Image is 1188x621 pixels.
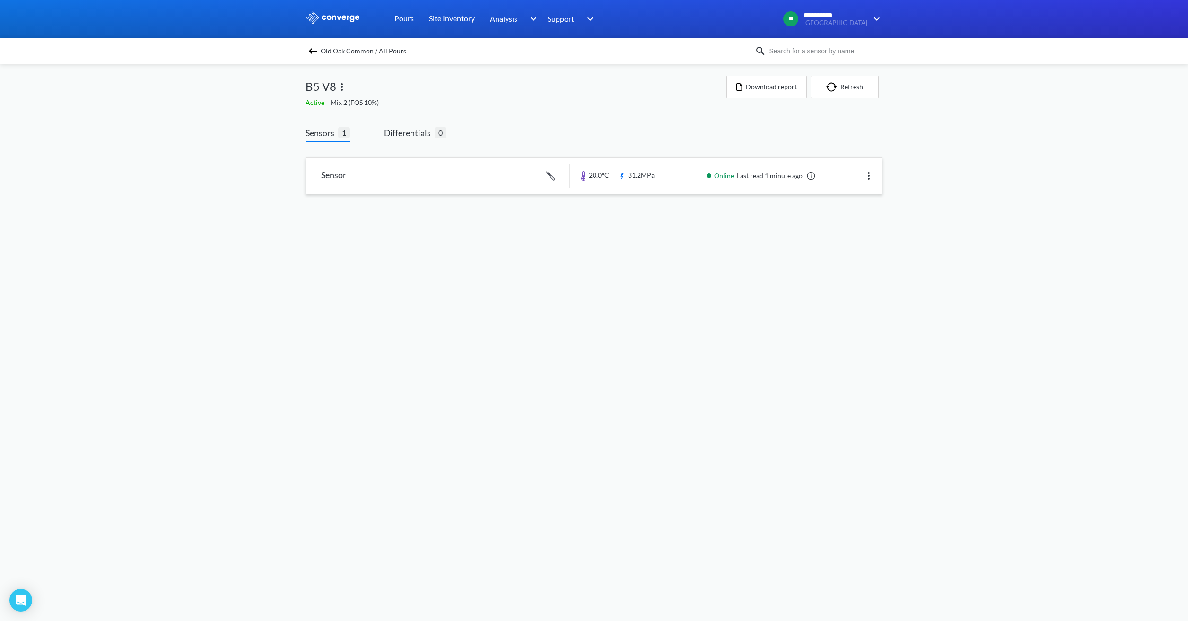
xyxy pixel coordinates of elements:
span: Sensors [306,126,338,139]
div: Open Intercom Messenger [9,589,32,612]
img: logo_ewhite.svg [306,11,360,24]
img: downArrow.svg [867,13,882,25]
span: - [326,98,331,106]
button: Refresh [811,76,879,98]
span: Active [306,98,326,106]
span: 1 [338,127,350,138]
span: Old Oak Common / All Pours [321,44,406,58]
img: downArrow.svg [581,13,596,25]
span: B5 V8 [306,78,336,95]
span: 0 [435,127,446,138]
button: Download report [726,76,807,98]
span: Differentials [384,126,435,139]
span: Analysis [490,13,517,25]
img: icon-file.svg [736,83,742,91]
img: more.svg [863,170,874,181]
img: icon-refresh.svg [826,82,840,92]
img: icon-search.svg [755,45,766,57]
img: backspace.svg [307,45,319,57]
div: Mix 2 (FOS 10%) [306,97,726,108]
span: Support [548,13,574,25]
span: [GEOGRAPHIC_DATA] [804,19,867,26]
img: downArrow.svg [524,13,539,25]
input: Search for a sensor by name [766,46,881,56]
img: more.svg [336,81,348,93]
